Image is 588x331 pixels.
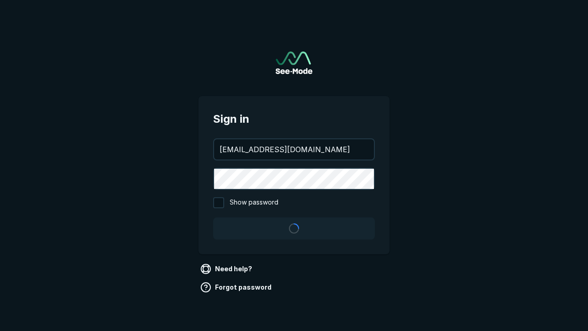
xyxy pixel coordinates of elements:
span: Show password [230,197,278,208]
input: your@email.com [214,139,374,160]
a: Go to sign in [276,51,312,74]
img: See-Mode Logo [276,51,312,74]
a: Need help? [198,262,256,276]
span: Sign in [213,111,375,127]
a: Forgot password [198,280,275,295]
